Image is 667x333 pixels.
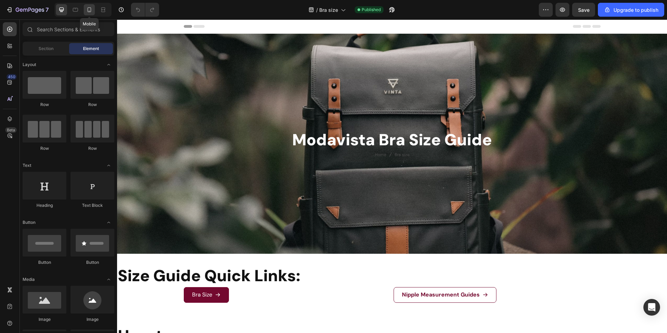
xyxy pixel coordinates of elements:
[71,202,114,209] div: Text Block
[578,7,590,13] span: Save
[131,3,159,17] div: Undo/Redo
[71,145,114,152] div: Row
[362,7,381,13] span: Published
[5,127,17,133] div: Beta
[83,46,99,52] span: Element
[103,160,114,171] span: Toggle open
[117,19,667,333] iframe: Design area
[3,3,52,17] button: 7
[71,316,114,323] div: Image
[23,259,66,266] div: Button
[103,274,114,285] span: Toggle open
[39,46,53,52] span: Section
[285,270,363,281] p: Nipple Measurement Guides
[75,270,95,281] p: Bra Size
[23,202,66,209] div: Heading
[604,6,658,14] div: Upgrade to publish
[46,6,49,14] p: 7
[103,59,114,70] span: Toggle open
[598,3,664,17] button: Upgrade to publish
[71,101,114,108] div: Row
[572,3,595,17] button: Save
[23,276,35,283] span: Media
[278,132,293,139] span: Bra size
[23,219,35,226] span: Button
[277,268,379,283] button: <p>Nipple Measurement Guides</p>
[23,145,66,152] div: Row
[319,6,338,14] span: Bra size
[316,6,318,14] span: /
[23,162,31,169] span: Text
[643,299,660,316] div: Open Intercom Messenger
[23,316,66,323] div: Image
[71,259,114,266] div: Button
[103,217,114,228] span: Toggle open
[7,74,17,80] div: 450
[67,268,112,283] button: <p>Bra Size</p>
[23,101,66,108] div: Row
[23,62,36,68] span: Layout
[258,132,269,139] span: Home
[23,22,114,36] input: Search Sections & Elements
